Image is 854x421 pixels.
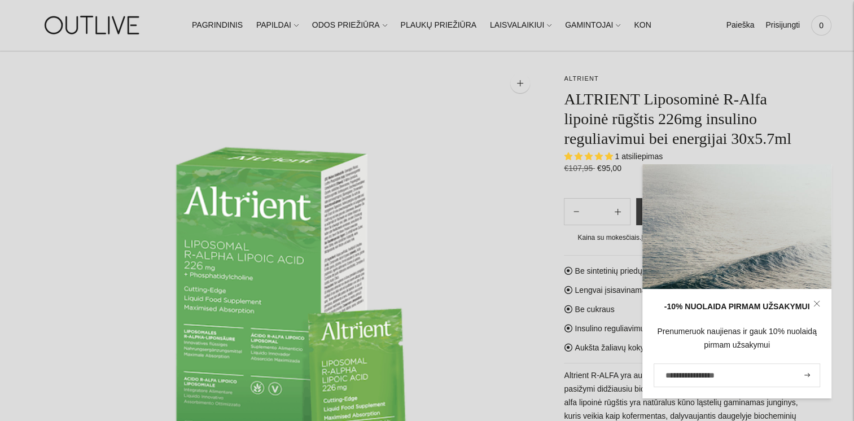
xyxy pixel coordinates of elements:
[654,300,820,314] div: -10% NUOLAIDA PIRMAM UŽSAKYMUI
[606,198,630,225] button: Subtract product quantity
[813,17,829,33] span: 0
[23,6,164,45] img: OUTLIVE
[312,13,387,38] a: ODOS PRIEŽIŪRA
[636,198,810,225] button: Į krepšelį
[589,204,606,220] input: Product quantity
[597,164,621,173] span: €95,00
[634,13,677,38] a: KONTAKTAI
[811,13,831,38] a: 0
[256,13,299,38] a: PAPILDAI
[564,198,588,225] button: Add product quantity
[192,13,243,38] a: PAGRINDINIS
[726,13,754,38] a: Paieška
[765,13,800,38] a: Prisijungti
[564,164,595,173] s: €107,95
[564,89,809,148] h1: ALTRIENT Liposominė R-Alfa lipoinė rūgštis 226mg insulino reguliavimui bei energijai 30x5.7ml
[564,152,615,161] span: 5.00 stars
[615,152,663,161] span: 1 atsiliepimas
[490,13,551,38] a: LAISVALAIKIUI
[565,13,620,38] a: GAMINTOJAI
[564,75,598,82] a: ALTRIENT
[400,13,476,38] a: PLAUKŲ PRIEŽIŪRA
[654,325,820,352] div: Prenumeruok naujienas ir gauk 10% nuolaidą pirmam užsakymui
[641,234,691,242] a: Pristatymo kaina
[564,232,809,244] div: Kaina su mokesčiais. apskaičiuojama apmokėjimo metu.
